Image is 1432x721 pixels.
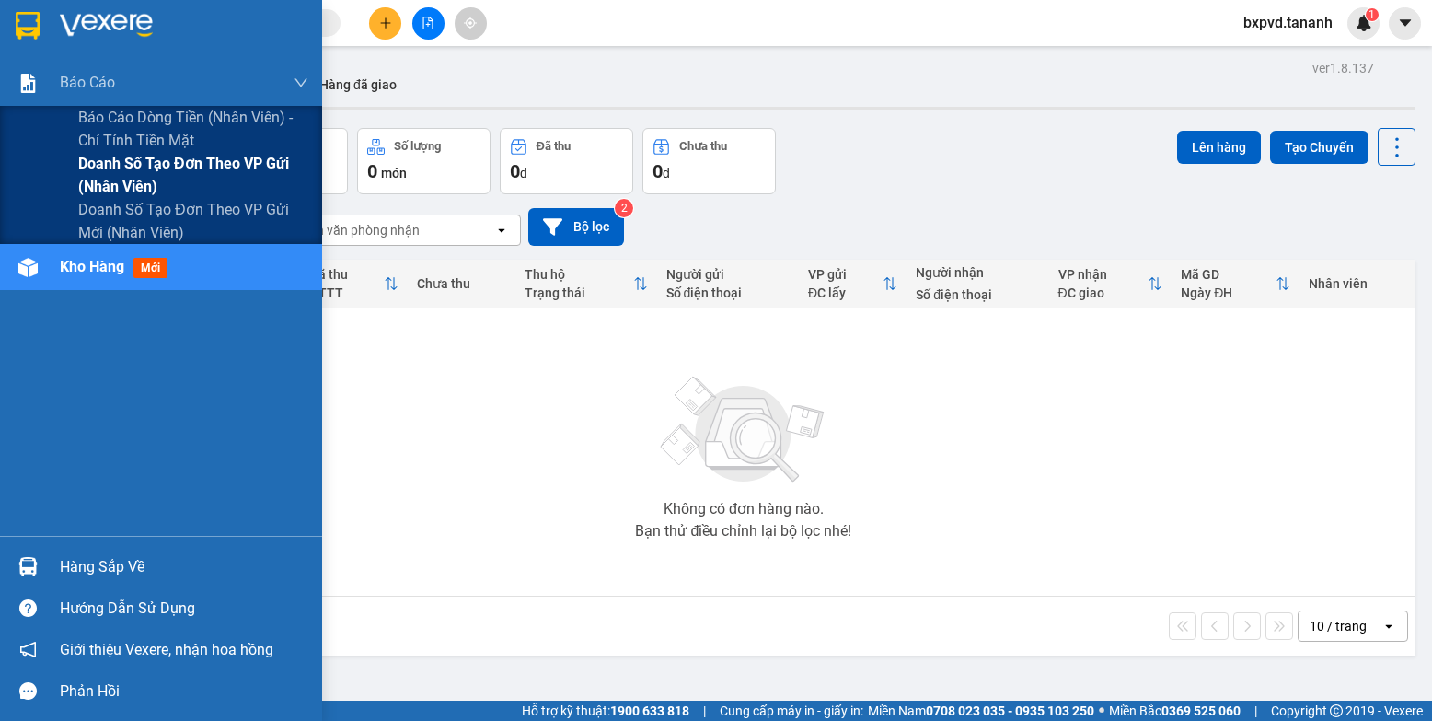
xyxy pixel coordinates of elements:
[60,595,308,622] div: Hướng dẫn sử dụng
[664,502,824,517] div: Không có đơn hàng nào.
[417,276,506,291] div: Chưa thu
[1099,707,1104,715] span: ⚪️
[652,160,663,182] span: 0
[528,208,624,246] button: Bộ lọc
[537,140,571,153] div: Đã thu
[78,198,308,244] span: Doanh số tạo đơn theo VP gửi mới (nhân viên)
[1109,701,1241,721] span: Miền Bắc
[1181,285,1275,300] div: Ngày ĐH
[309,267,384,282] div: Đã thu
[294,76,308,90] span: down
[1389,7,1421,40] button: caret-down
[926,704,1094,718] strong: 0708 023 035 - 0935 103 250
[868,701,1094,721] span: Miền Nam
[357,128,491,194] button: Số lượng0món
[309,285,384,300] div: HTTT
[464,17,477,29] span: aim
[916,287,1039,302] div: Số điện thoại
[300,260,408,308] th: Toggle SortBy
[369,7,401,40] button: plus
[1381,619,1396,634] svg: open
[1309,276,1406,291] div: Nhân viên
[663,166,670,180] span: đ
[294,221,420,239] div: Chọn văn phòng nhận
[703,701,706,721] span: |
[1229,11,1347,34] span: bxpvd.tananh
[1177,131,1261,164] button: Lên hàng
[1049,260,1172,308] th: Toggle SortBy
[60,638,273,661] span: Giới thiệu Vexere, nhận hoa hồng
[1368,8,1375,21] span: 1
[666,267,790,282] div: Người gửi
[18,74,38,93] img: solution-icon
[60,258,124,275] span: Kho hàng
[494,223,509,238] svg: open
[381,166,407,180] span: món
[379,17,392,29] span: plus
[520,166,527,180] span: đ
[60,678,308,705] div: Phản hồi
[515,260,656,308] th: Toggle SortBy
[367,160,377,182] span: 0
[422,17,434,29] span: file-add
[1270,131,1368,164] button: Tạo Chuyến
[19,599,37,617] span: question-circle
[1330,704,1343,717] span: copyright
[635,524,851,539] div: Bạn thử điều chỉnh lại bộ lọc nhé!
[394,140,441,153] div: Số lượng
[60,71,115,94] span: Báo cáo
[1310,617,1367,635] div: 10 / trang
[18,557,38,576] img: warehouse-icon
[18,258,38,277] img: warehouse-icon
[510,160,520,182] span: 0
[1312,58,1374,78] div: ver 1.8.137
[522,701,689,721] span: Hỗ trợ kỹ thuật:
[615,199,633,217] sup: 2
[610,704,689,718] strong: 1900 633 818
[652,366,836,494] img: svg+xml;base64,PHN2ZyBjbGFzcz0ibGlzdC1wbHVnX19zdmciIHhtbG5zPSJodHRwOi8vd3d3LnczLm9yZy8yMDAwL3N2Zy...
[78,106,308,152] span: Báo cáo dòng tiền (nhân viên) - chỉ tính tiền mặt
[305,63,411,107] button: Hàng đã giao
[808,267,883,282] div: VP gửi
[1181,267,1275,282] div: Mã GD
[412,7,445,40] button: file-add
[19,682,37,700] span: message
[525,267,632,282] div: Thu hộ
[799,260,907,308] th: Toggle SortBy
[78,152,308,198] span: Doanh số tạo đơn theo VP gửi (nhân viên)
[916,265,1039,280] div: Người nhận
[1366,8,1379,21] sup: 1
[500,128,633,194] button: Đã thu0đ
[642,128,776,194] button: Chưa thu0đ
[1172,260,1299,308] th: Toggle SortBy
[133,258,167,278] span: mới
[679,140,727,153] div: Chưa thu
[19,641,37,658] span: notification
[525,285,632,300] div: Trạng thái
[1161,704,1241,718] strong: 0369 525 060
[808,285,883,300] div: ĐC lấy
[16,12,40,40] img: logo-vxr
[666,285,790,300] div: Số điện thoại
[1058,267,1149,282] div: VP nhận
[720,701,863,721] span: Cung cấp máy in - giấy in:
[1058,285,1149,300] div: ĐC giao
[60,553,308,581] div: Hàng sắp về
[1356,15,1372,31] img: icon-new-feature
[455,7,487,40] button: aim
[1254,701,1257,721] span: |
[1397,15,1414,31] span: caret-down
